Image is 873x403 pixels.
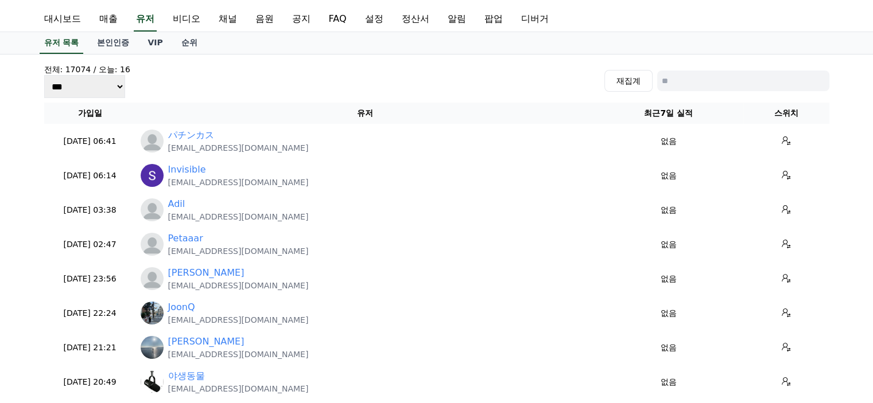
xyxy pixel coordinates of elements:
[35,7,90,32] a: 대시보드
[168,383,309,394] p: [EMAIL_ADDRESS][DOMAIN_NAME]
[168,232,203,245] a: Petaaar
[168,211,309,222] p: [EMAIL_ADDRESS][DOMAIN_NAME]
[134,7,157,32] a: 유저
[148,322,220,350] a: Settings
[393,7,439,32] a: 정산서
[599,273,739,285] p: 없음
[49,170,131,182] p: [DATE] 06:14
[168,177,309,188] p: [EMAIL_ADDRESS][DOMAIN_NAME]
[49,238,131,251] p: [DATE] 02:47
[168,163,206,177] a: Invisible
[168,300,195,314] a: JoonQ
[141,198,164,221] img: profile_blank.webp
[164,7,209,32] a: 비디오
[76,322,148,350] a: Messages
[743,103,829,124] th: 스위치
[168,266,245,280] a: [PERSON_NAME]
[44,103,136,124] th: 가입일
[168,280,309,291] p: [EMAIL_ADDRESS][DOMAIN_NAME]
[138,32,172,54] a: VIP
[141,336,164,359] img: https://lh3.googleusercontent.com/a/ACg8ocJIXve7n6LZYghinciBg7a3TH02-bKzgT4aFN2-6IuJ8kZ2zhff=s96-c
[44,64,130,75] h4: 전체: 17074 / 오늘: 16
[168,335,245,349] a: [PERSON_NAME]
[29,339,49,348] span: Home
[599,376,739,388] p: 없음
[49,204,131,216] p: [DATE] 03:38
[3,322,76,350] a: Home
[604,70,653,92] button: 재집계
[49,376,131,388] p: [DATE] 20:49
[136,103,594,124] th: 유저
[475,7,512,32] a: 팝업
[320,7,356,32] a: FAQ
[168,245,309,257] p: [EMAIL_ADDRESS][DOMAIN_NAME]
[49,342,131,354] p: [DATE] 21:21
[141,233,164,256] img: profile_blank.webp
[172,32,207,54] a: 순위
[168,314,309,326] p: [EMAIL_ADDRESS][DOMAIN_NAME]
[356,7,393,32] a: 설정
[209,7,246,32] a: 채널
[95,339,129,349] span: Messages
[599,342,739,354] p: 없음
[599,170,739,182] p: 없음
[283,7,320,32] a: 공지
[168,142,309,154] p: [EMAIL_ADDRESS][DOMAIN_NAME]
[246,7,283,32] a: 음원
[88,32,138,54] a: 본인인증
[168,369,205,383] a: 야생동물
[599,307,739,319] p: 없음
[512,7,558,32] a: 디버거
[168,128,214,142] a: パチンカス
[141,370,164,393] img: http://k.kakaocdn.net/dn/SzXws/btsPxSS8JvD/HJ2pEB7KmPXy2gPYxkiPY1/img_640x640.jpg
[49,273,131,285] p: [DATE] 23:56
[170,339,198,348] span: Settings
[594,103,743,124] th: 최근7일 실적
[168,197,185,211] a: Adil
[49,307,131,319] p: [DATE] 22:24
[599,238,739,251] p: 없음
[599,204,739,216] p: 없음
[439,7,475,32] a: 알림
[141,130,164,152] img: profile_blank.webp
[168,349,309,360] p: [EMAIL_ADDRESS][DOMAIN_NAME]
[49,135,131,147] p: [DATE] 06:41
[90,7,127,32] a: 매출
[141,164,164,187] img: https://lh3.googleusercontent.com/a/ACg8ocJPT7NLhXR1uPKVIAXnS1tHlLr2OYsXOdxyCObAjgAQwiQmKw=s96-c
[141,267,164,290] img: https://cdn.creward.net/profile/user/profile_blank.webp
[599,135,739,147] p: 없음
[40,32,84,54] a: 유저 목록
[141,302,164,324] img: http://k.kakaocdn.net/dn/kH5X1/btsPZRNqLx7/eHgGS9Gnb9ujsrN2k2dUY1/img_640x640.jpg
